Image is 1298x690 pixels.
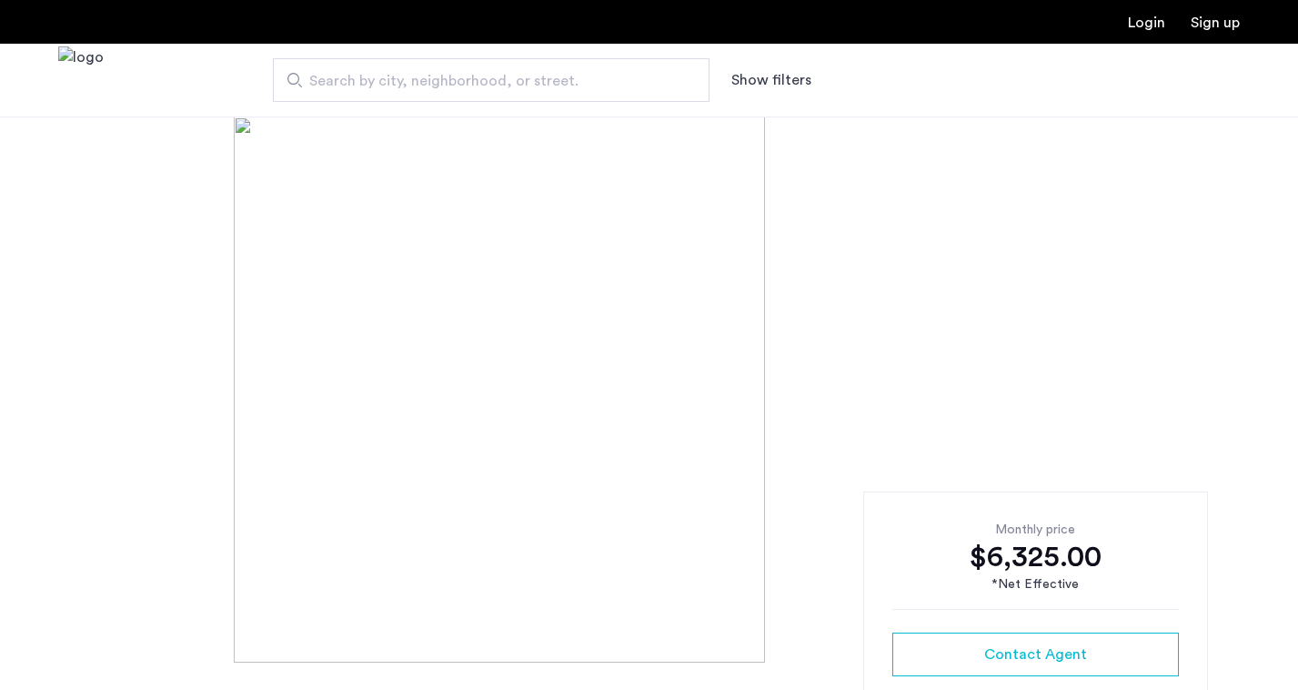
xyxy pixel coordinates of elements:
div: Monthly price [892,521,1179,539]
div: $6,325.00 [892,539,1179,575]
button: button [892,633,1179,676]
a: Cazamio Logo [58,46,104,115]
button: Show or hide filters [731,69,811,91]
a: Login [1128,15,1165,30]
div: *Net Effective [892,575,1179,594]
img: logo [58,46,104,115]
a: Registration [1191,15,1240,30]
input: Apartment Search [273,58,709,102]
img: [object%20Object] [234,117,1064,663]
span: Contact Agent [984,644,1087,665]
span: Search by city, neighborhood, or street. [309,70,659,92]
